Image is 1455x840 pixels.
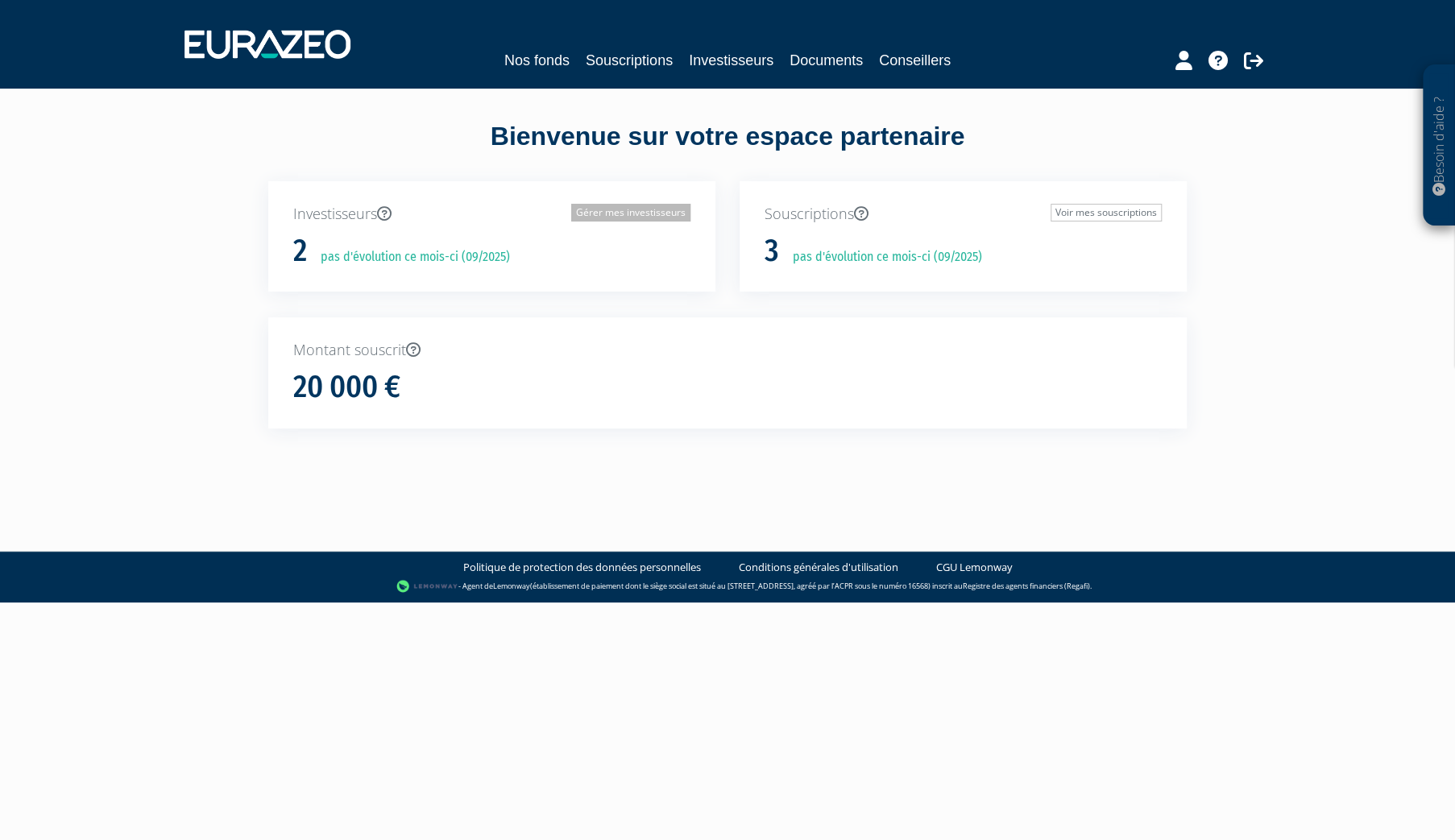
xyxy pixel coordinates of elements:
[504,49,570,72] a: Nos fonds
[396,578,458,594] img: logo-lemonway.png
[463,560,701,575] a: Politique de protection des données personnelles
[765,204,1162,225] p: Souscriptions
[309,248,510,267] p: pas d'évolution ce mois-ci (09/2025)
[879,49,951,72] a: Conseillers
[781,248,982,267] p: pas d'évolution ce mois-ci (09/2025)
[739,560,898,575] a: Conditions générales d'utilisation
[293,340,1162,361] p: Montant souscrit
[16,578,1439,594] div: - Agent de (établissement de paiement dont le siège social est situé au [STREET_ADDRESS], agréé p...
[765,234,779,268] h1: 3
[586,49,673,72] a: Souscriptions
[962,580,1089,590] a: Registre des agents financiers (Regafi)
[293,204,690,225] p: Investisseurs
[1430,73,1449,218] p: Besoin d'aide ?
[492,580,529,590] a: Lemonway
[936,560,1013,575] a: CGU Lemonway
[184,30,350,59] img: 1732889491-logotype_eurazeo_blanc_rvb.png
[293,234,307,268] h1: 2
[256,118,1199,181] div: Bienvenue sur votre espace partenaire
[571,204,690,221] a: Gérer mes investisseurs
[689,49,773,72] a: Investisseurs
[293,370,400,404] h1: 20 000 €
[1051,204,1162,221] a: Voir mes souscriptions
[790,49,863,72] a: Documents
